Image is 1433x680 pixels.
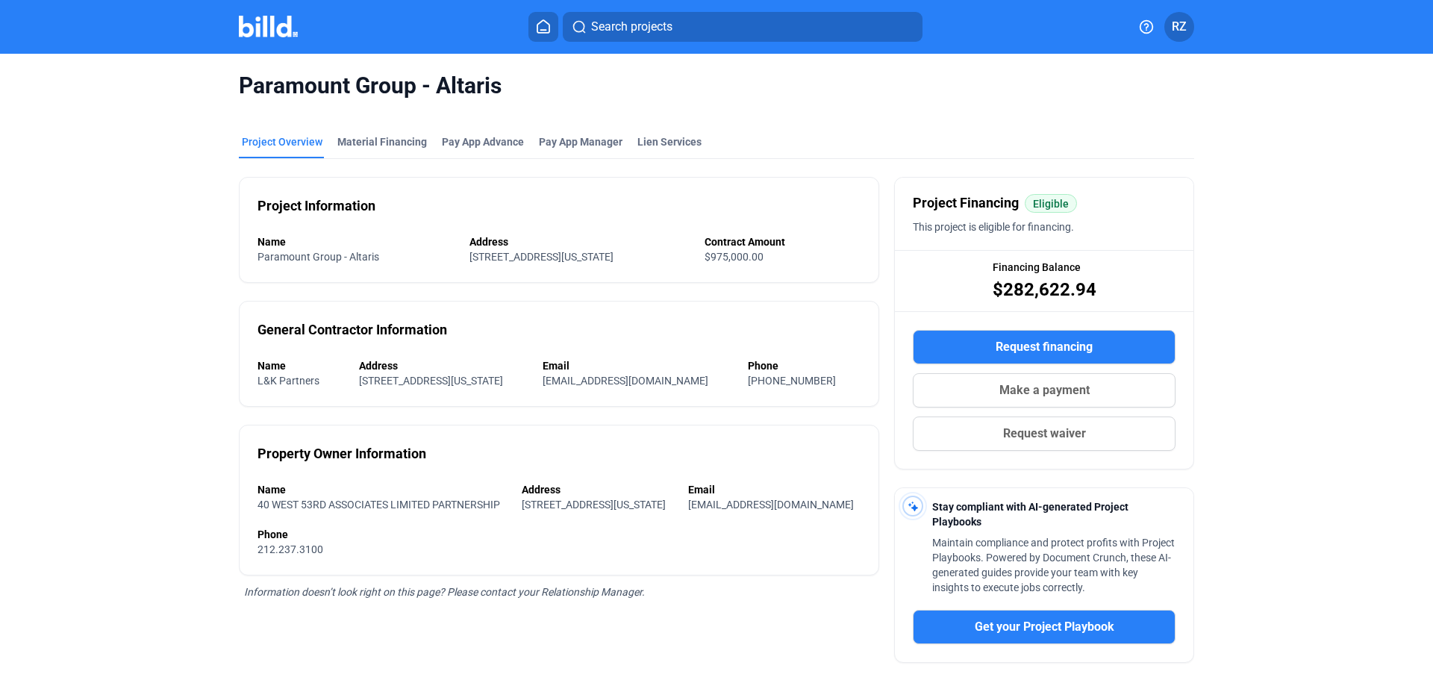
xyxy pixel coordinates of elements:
[975,618,1114,636] span: Get your Project Playbook
[257,499,500,511] span: 40 WEST 53RD ASSOCIATES LIMITED PARTNERSHIP
[442,134,524,149] div: Pay App Advance
[257,319,447,340] div: General Contractor Information
[359,358,528,373] div: Address
[239,72,1194,100] span: Paramount Group - Altaris
[563,12,922,42] button: Search projects
[591,18,672,36] span: Search projects
[257,234,455,249] div: Name
[469,234,689,249] div: Address
[543,375,708,387] span: [EMAIL_ADDRESS][DOMAIN_NAME]
[748,358,861,373] div: Phone
[242,134,322,149] div: Project Overview
[748,375,836,387] span: [PHONE_NUMBER]
[913,193,1019,213] span: Project Financing
[913,373,1176,408] button: Make a payment
[932,501,1128,528] span: Stay compliant with AI-generated Project Playbooks
[999,381,1090,399] span: Make a payment
[257,375,319,387] span: L&K Partners
[993,278,1096,302] span: $282,622.94
[705,234,861,249] div: Contract Amount
[913,417,1176,451] button: Request waiver
[257,358,344,373] div: Name
[539,134,622,149] span: Pay App Manager
[239,16,298,37] img: Billd Company Logo
[257,196,375,216] div: Project Information
[705,251,764,263] span: $975,000.00
[257,251,379,263] span: Paramount Group - Altaris
[522,499,666,511] span: [STREET_ADDRESS][US_STATE]
[257,527,861,542] div: Phone
[932,537,1175,593] span: Maintain compliance and protect profits with Project Playbooks. Powered by Document Crunch, these...
[688,482,861,497] div: Email
[257,443,426,464] div: Property Owner Information
[913,221,1074,233] span: This project is eligible for financing.
[257,543,323,555] span: 212.237.3100
[257,482,507,497] div: Name
[688,499,854,511] span: [EMAIL_ADDRESS][DOMAIN_NAME]
[522,482,672,497] div: Address
[996,338,1093,356] span: Request financing
[359,375,503,387] span: [STREET_ADDRESS][US_STATE]
[637,134,702,149] div: Lien Services
[543,358,733,373] div: Email
[913,610,1176,644] button: Get your Project Playbook
[1164,12,1194,42] button: RZ
[469,251,614,263] span: [STREET_ADDRESS][US_STATE]
[1172,18,1187,36] span: RZ
[1025,194,1077,213] mat-chip: Eligible
[913,330,1176,364] button: Request financing
[993,260,1081,275] span: Financing Balance
[1003,425,1086,443] span: Request waiver
[337,134,427,149] div: Material Financing
[244,586,645,598] span: Information doesn’t look right on this page? Please contact your Relationship Manager.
